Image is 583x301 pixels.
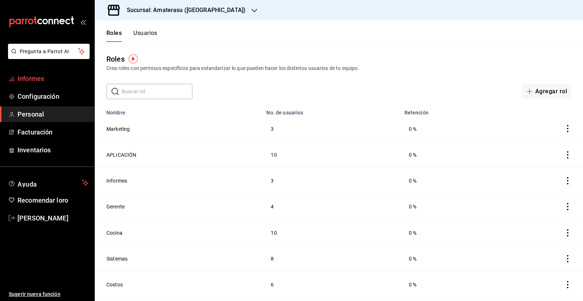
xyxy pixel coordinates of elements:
button: comportamiento [564,229,571,236]
font: Facturación [17,128,52,136]
font: Costos [106,282,123,288]
a: Pregunta a Parrot AI [5,53,90,60]
font: 0 % [409,178,416,184]
button: abrir_cajón_menú [80,19,86,25]
font: 8 [271,256,274,262]
font: 6 [271,282,274,288]
button: Gerente [106,203,125,211]
font: Roles [106,55,125,63]
font: APLICACIÓN [106,152,137,158]
font: Retención [404,110,429,116]
font: 0 % [409,282,416,288]
font: Ayuda [17,180,37,188]
font: Configuración [17,93,59,100]
font: Pregunta a Parrot AI [20,48,69,54]
font: 0 % [409,256,416,262]
font: Roles [106,30,122,36]
font: Sucursal: Amaterasu ([GEOGRAPHIC_DATA]) [127,7,246,13]
font: Cocina [106,230,122,236]
button: comportamiento [564,177,571,184]
button: comportamiento [564,125,571,132]
font: 4 [271,204,274,210]
font: 10 [271,230,277,236]
font: 10 [271,152,277,158]
font: 3 [271,178,274,184]
font: Informes [17,75,44,82]
font: [PERSON_NAME] [17,214,69,222]
font: No. de usuarios [266,110,303,116]
div: pestañas de navegación [106,29,157,42]
font: 0 % [409,230,416,236]
font: Inventarios [17,146,51,154]
font: Personal [17,110,44,118]
font: 3 [271,126,274,132]
button: comportamiento [564,203,571,210]
font: Recomendar loro [17,196,68,204]
font: Nombre [106,110,125,116]
button: Sistemas [106,254,128,262]
input: Buscar rol [122,84,192,99]
button: Pregunta a Parrot AI [8,44,90,59]
font: Agregar rol [535,88,567,95]
font: Gerente [106,204,125,210]
font: 0 % [409,152,416,158]
button: Marketing [106,125,130,133]
font: 0 % [409,204,416,210]
font: Sistemas [106,256,128,262]
font: Sugerir nueva función [9,291,60,297]
button: comportamiento [564,151,571,159]
button: Informes [106,177,127,185]
button: APLICACIÓN [106,150,137,159]
button: Agregar rol [522,84,571,99]
font: Crea roles con permisos específicos para estandarizar lo que pueden hacer los distintos usuarios ... [106,65,359,71]
button: comportamiento [564,255,571,262]
button: Cocina [106,228,122,236]
font: Usuarios [133,30,157,36]
img: Marcador de información sobre herramientas [129,54,138,63]
button: Costos [106,281,123,289]
font: 0 % [409,126,416,132]
font: Marketing [106,126,130,132]
font: Informes [106,178,127,184]
button: comportamiento [564,281,571,288]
